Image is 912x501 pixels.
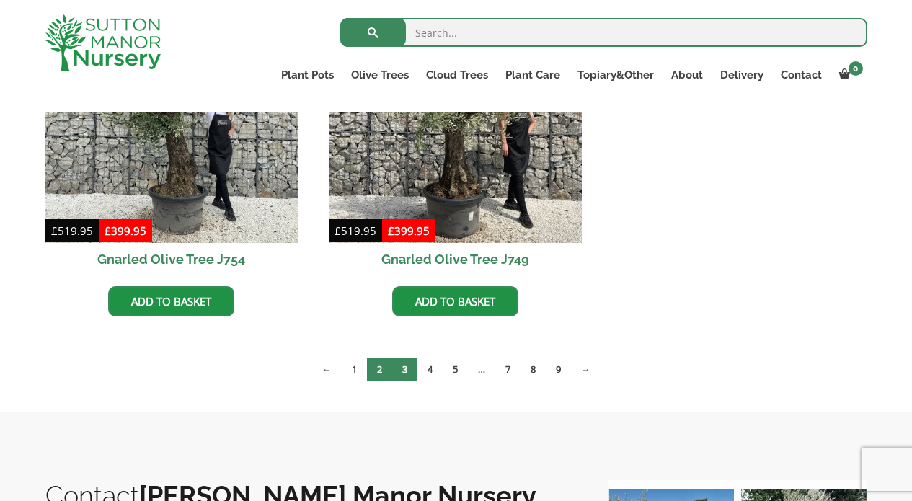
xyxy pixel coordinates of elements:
a: Page 7 [495,358,521,381]
input: Search... [340,18,867,47]
a: ← [312,358,342,381]
a: Topiary&Other [569,65,663,85]
bdi: 399.95 [388,223,430,238]
a: Olive Trees [342,65,417,85]
h2: Gnarled Olive Tree J754 [45,243,298,275]
a: Plant Care [497,65,569,85]
img: logo [45,14,161,71]
bdi: 519.95 [335,223,376,238]
span: … [468,358,495,381]
a: Delivery [712,65,772,85]
span: £ [388,223,394,238]
nav: Product Pagination [45,357,867,387]
a: Page 5 [443,358,468,381]
a: Page 4 [417,358,443,381]
a: → [571,358,601,381]
bdi: 519.95 [51,223,93,238]
span: £ [105,223,111,238]
a: Add to basket: “Gnarled Olive Tree J754” [108,286,234,316]
a: About [663,65,712,85]
a: Page 9 [546,358,571,381]
span: 0 [849,61,863,76]
a: Page 8 [521,358,546,381]
a: Page 3 [392,358,417,381]
span: £ [335,223,341,238]
a: Plant Pots [273,65,342,85]
bdi: 399.95 [105,223,146,238]
h2: Gnarled Olive Tree J749 [329,243,582,275]
a: Page 1 [342,358,367,381]
a: Cloud Trees [417,65,497,85]
a: Add to basket: “Gnarled Olive Tree J749” [392,286,518,316]
a: 0 [831,65,867,85]
a: Contact [772,65,831,85]
span: Page 2 [367,358,392,381]
span: £ [51,223,58,238]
